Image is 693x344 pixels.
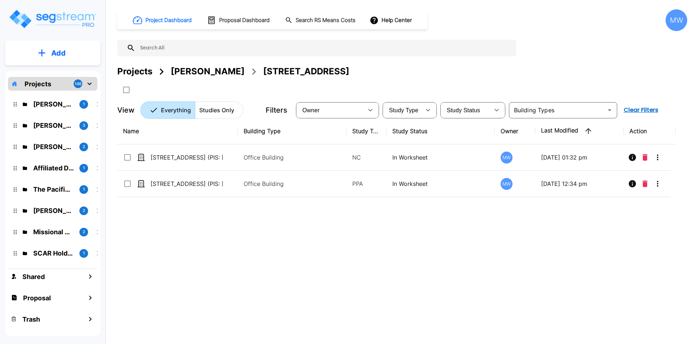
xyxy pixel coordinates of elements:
p: 3 [83,122,85,129]
p: Office Building [244,153,341,162]
p: 2 [83,144,85,150]
div: Select [442,100,489,120]
p: [STREET_ADDRESS] (PIS: [DATE]) [151,153,223,162]
p: SCAR Holdings [33,248,74,258]
p: 1 [83,186,85,192]
button: Studies Only [195,101,243,119]
h1: Search RS Means Costs [296,16,356,25]
button: Delete [640,150,650,165]
th: Last Modified [535,118,624,144]
span: Owner [302,107,320,113]
button: Delete [640,177,650,191]
span: Study Type [389,107,418,113]
button: Clear Filters [621,103,661,117]
p: 2 [83,208,85,214]
button: Info [625,177,640,191]
p: In Worksheet [392,179,489,188]
p: 1 [83,101,85,107]
button: More-Options [650,150,665,165]
p: 146 [75,81,82,87]
button: SelectAll [119,83,134,97]
button: Everything [140,101,195,119]
p: [DATE] 12:34 pm [541,179,618,188]
h1: Project Dashboard [145,16,192,25]
button: Project Dashboard [130,12,196,28]
p: The Pacific Group [33,184,74,194]
p: Jon Edenfield [33,121,74,130]
p: 2 [83,229,85,235]
img: Logo [8,9,97,29]
p: 1 [83,165,85,171]
p: Kyle O'Keefe [33,206,74,215]
button: Search RS Means Costs [282,13,359,27]
h1: Proposal Dashboard [219,16,270,25]
p: PPA [352,179,381,188]
p: [DATE] 01:32 pm [541,153,618,162]
button: Info [625,150,640,165]
p: Everything [161,106,191,114]
button: Open [605,105,615,115]
p: Paul Kimmick [33,99,74,109]
th: Name [117,118,238,144]
div: [PERSON_NAME] [171,65,245,78]
button: More-Options [650,177,665,191]
p: View [117,105,135,116]
p: Affiliated Development [33,163,74,173]
th: Building Type [238,118,346,144]
div: Select [297,100,363,120]
p: [STREET_ADDRESS] (PIS: [DATE]) [151,179,223,188]
p: In Worksheet [392,153,489,162]
p: Projects [25,79,51,89]
th: Study Type [346,118,387,144]
p: Filters [266,105,287,116]
button: Proposal Dashboard [204,13,274,28]
h1: Shared [22,272,45,282]
div: Platform [140,101,243,119]
div: [STREET_ADDRESS] [263,65,349,78]
p: 1 [83,250,85,256]
button: Help Center [368,13,415,27]
input: Building Types [511,105,603,115]
div: MW [501,178,513,190]
div: MW [501,152,513,164]
p: Missional Group [33,227,74,237]
th: Owner [495,118,535,144]
input: Search All [135,40,513,56]
button: Add [5,43,100,64]
p: Ted Officer [33,142,74,152]
p: Studies Only [199,106,234,114]
th: Action [624,118,676,144]
p: Add [51,48,66,58]
div: Select [384,100,421,120]
p: Office Building [244,179,341,188]
div: MW [666,9,687,31]
div: Projects [117,65,152,78]
span: Study Status [447,107,480,113]
th: Study Status [387,118,495,144]
p: NC [352,153,381,162]
h1: Proposal [23,293,51,303]
h1: Trash [22,314,40,324]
